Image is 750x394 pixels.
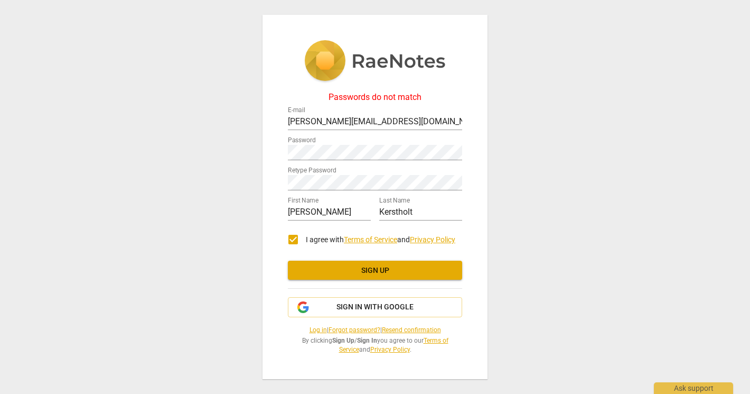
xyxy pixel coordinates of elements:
label: Retype Password [288,168,336,174]
button: Sign in with Google [288,297,462,317]
span: I agree with and [306,235,455,244]
a: Privacy Policy [410,235,455,244]
a: Forgot password? [329,326,380,334]
span: | | [288,326,462,335]
a: Terms of Service [339,337,448,353]
div: Passwords do not match [288,93,462,102]
label: E-mail [288,107,305,114]
label: Last Name [379,198,410,204]
img: 5ac2273c67554f335776073100b6d88f.svg [304,40,446,84]
a: Resend confirmation [382,326,441,334]
b: Sign In [357,337,377,344]
b: Sign Up [332,337,354,344]
div: Ask support [654,382,733,394]
a: Terms of Service [344,235,397,244]
span: Sign in with Google [336,302,414,313]
span: Sign up [296,265,454,276]
a: Log in [310,326,327,334]
button: Sign up [288,261,462,280]
label: Password [288,138,316,144]
span: By clicking / you agree to our and . [288,336,462,354]
a: Privacy Policy [370,346,410,353]
label: First Name [288,198,318,204]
